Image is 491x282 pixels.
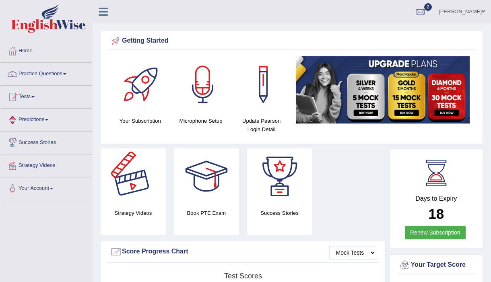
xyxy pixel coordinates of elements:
[0,40,92,60] a: Home
[235,117,288,134] h4: Update Pearson Login Detail
[110,246,376,258] div: Score Progress Chart
[114,117,167,125] h4: Your Subscription
[424,3,432,11] span: 2
[0,63,92,83] a: Practice Questions
[174,209,239,217] h4: Book PTE Exam
[0,132,92,152] a: Success Stories
[0,109,92,129] a: Predictions
[110,35,474,47] div: Getting Started
[175,117,227,125] h4: Microphone Setup
[0,154,92,175] a: Strategy Videos
[296,56,470,124] img: small5.jpg
[428,206,444,222] b: 18
[399,259,474,271] div: Your Target Score
[247,209,312,217] h4: Success Stories
[0,177,92,198] a: Your Account
[101,209,166,217] h4: Strategy Videos
[399,195,474,202] h4: Days to Expiry
[224,272,262,280] tspan: Test scores
[405,226,466,239] a: Renew Subscription
[0,86,92,106] a: Tests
